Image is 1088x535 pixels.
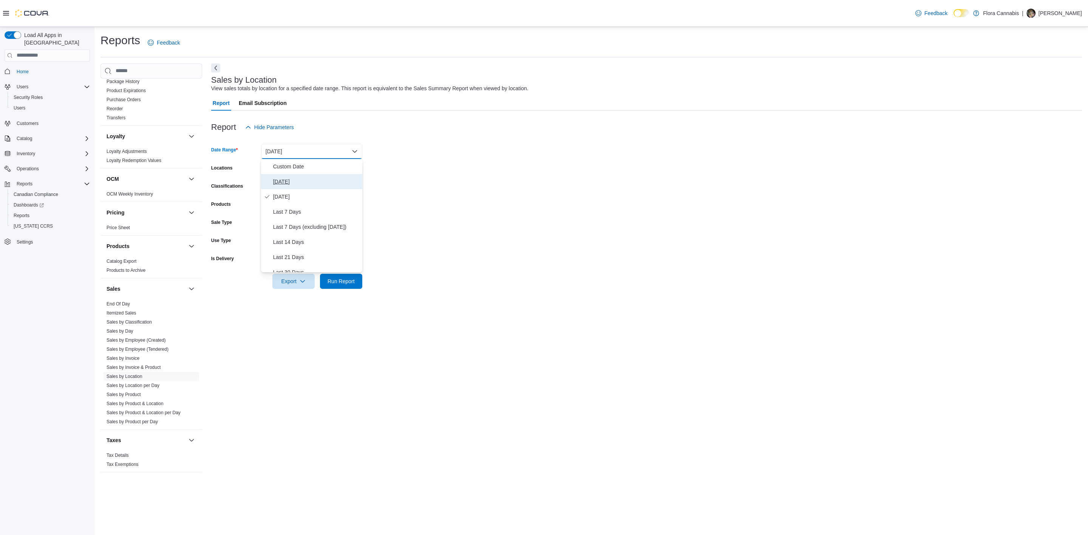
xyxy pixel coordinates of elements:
div: OCM [100,190,202,202]
span: Itemized Sales [107,310,136,316]
button: Users [8,103,93,113]
label: Sale Type [211,219,232,225]
label: Use Type [211,237,231,244]
a: Sales by Day [107,328,133,334]
a: Canadian Compliance [11,190,61,199]
p: | [1022,9,1023,18]
span: Feedback [157,39,180,46]
a: Sales by Employee (Tendered) [107,347,168,352]
button: Reports [2,179,93,189]
a: Reorder [107,106,123,111]
a: Sales by Location per Day [107,383,159,388]
div: Taxes [100,451,202,472]
p: Flora Cannabis [983,9,1019,18]
button: Sales [187,284,196,293]
button: Reports [8,210,93,221]
button: Catalog [14,134,35,143]
a: Settings [14,237,36,247]
span: Feedback [924,9,947,17]
button: Loyalty [107,133,185,140]
div: Pricing [100,223,202,235]
span: [US_STATE] CCRS [14,223,53,229]
span: Catalog Export [107,258,136,264]
h3: Taxes [107,436,121,444]
span: Security Roles [11,93,90,102]
span: Sales by Employee (Tendered) [107,346,168,352]
span: Package History [107,79,139,85]
a: Product Expirations [107,88,146,93]
span: Sales by Location [107,373,142,379]
a: [US_STATE] CCRS [11,222,56,231]
h3: Pricing [107,209,124,216]
button: Home [2,66,93,77]
button: Sales [107,285,185,293]
button: Pricing [107,209,185,216]
span: Catalog [17,136,32,142]
button: Users [2,82,93,92]
span: Operations [17,166,39,172]
button: Next [211,63,220,72]
a: Tax Exemptions [107,462,139,467]
h3: Sales by Location [211,76,277,85]
span: Last 14 Days [273,237,359,247]
h3: Sales [107,285,121,293]
input: Dark Mode [954,9,969,17]
span: Catalog [14,134,90,143]
span: [DATE] [273,177,359,186]
a: Sales by Product & Location per Day [107,410,181,415]
span: Dashboards [14,202,44,208]
h1: Reports [100,33,140,48]
span: Canadian Compliance [11,190,90,199]
span: Tax Exemptions [107,461,139,467]
span: Users [11,103,90,113]
a: Sales by Product & Location [107,401,164,406]
h3: OCM [107,175,119,183]
span: Products to Archive [107,267,145,273]
span: [DATE] [273,192,359,201]
a: Sales by Invoice & Product [107,365,161,370]
span: Email Subscription [239,96,287,111]
a: Users [11,103,28,113]
a: Price Sheet [107,225,130,230]
a: Customers [14,119,42,128]
button: Users [14,82,31,91]
span: Last 21 Days [273,253,359,262]
span: Security Roles [14,94,43,100]
a: Feedback [912,6,950,21]
p: [PERSON_NAME] [1039,9,1082,18]
span: Inventory [17,151,35,157]
label: Classifications [211,183,243,189]
span: Home [14,67,90,76]
button: Security Roles [8,92,93,103]
button: Export [272,274,315,289]
button: [US_STATE] CCRS [8,221,93,231]
span: OCM Weekly Inventory [107,191,153,197]
a: Dashboards [11,200,47,210]
a: Feedback [145,35,183,50]
h3: Products [107,242,130,250]
span: Last 30 Days [273,268,359,277]
a: Itemized Sales [107,310,136,316]
span: Tax Details [107,452,129,458]
span: Reports [17,181,32,187]
span: Sales by Classification [107,319,152,325]
span: Last 7 Days [273,207,359,216]
label: Products [211,201,231,207]
button: Inventory [2,148,93,159]
span: Product Expirations [107,88,146,94]
button: Pricing [187,208,196,217]
button: Settings [2,236,93,247]
button: Products [187,242,196,251]
span: Loyalty Redemption Values [107,157,161,163]
a: Transfers [107,115,125,120]
span: Sales by Employee (Created) [107,337,166,343]
a: Home [14,67,32,76]
a: Sales by Product per Day [107,419,158,424]
a: Sales by Invoice [107,356,139,361]
a: Catalog Export [107,259,136,264]
div: Products [100,257,202,278]
div: Sales [100,299,202,429]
